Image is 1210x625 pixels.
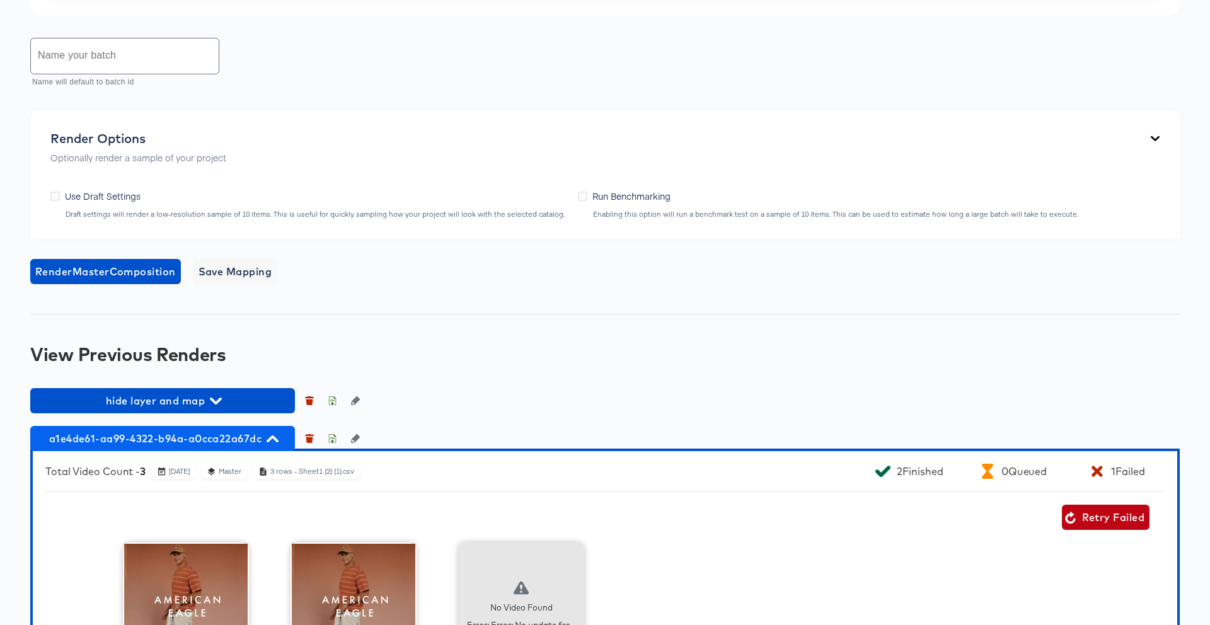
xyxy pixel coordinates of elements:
span: Retry Failed [1067,508,1144,526]
div: Master [218,467,242,476]
div: No Video Found [490,602,553,614]
span: Render Master Composition [35,263,176,280]
div: Enabling this option will run a benchmark test on a sample of 10 items. This can be used to estim... [592,210,1079,219]
div: Render Options [50,131,226,146]
span: a1e4de61-aa99-4322-b94a-a0cca22a67dc [37,430,289,447]
span: Use Draft Settings [65,190,141,202]
div: View Previous Renders [30,344,1180,364]
div: 0 Queued [1001,465,1047,478]
div: 3 rows - Sheet1 (2) (1).csv [270,467,355,476]
span: hide layer and map [37,392,289,410]
div: Draft settings will render a low-resolution sample of 10 items. This is useful for quickly sampli... [65,210,565,219]
button: a1e4de61-aa99-4322-b94a-a0cca22a67dc [30,426,295,451]
b: 3 [140,465,146,478]
div: [DATE] [168,467,190,476]
span: Save Mapping [199,263,272,280]
p: Name will default to batch id [32,76,210,89]
div: 1 Failed [1111,465,1144,478]
button: RenderMasterComposition [30,259,181,284]
button: Save Mapping [193,259,277,284]
div: 2 Finished [897,465,943,478]
button: Retry Failed [1062,505,1149,530]
button: hide layer and map [30,388,295,413]
p: Optionally render a sample of your project [50,151,226,164]
span: Run Benchmarking [592,190,671,202]
div: Total Video Count - [45,465,146,478]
